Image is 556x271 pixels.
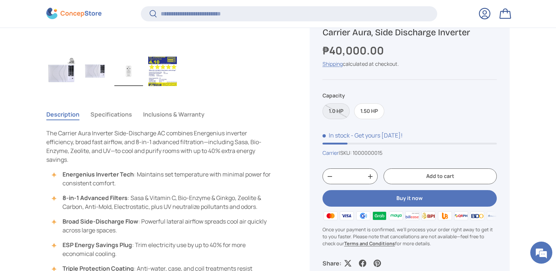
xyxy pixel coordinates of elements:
img: Carrier Aura, Side Discharge Inverter [47,57,75,86]
img: grabpay [371,210,388,221]
img: visa [339,210,355,221]
span: | [339,149,382,156]
img: carrier-aura-window-type-room-inverter-aircon-1.00-hp-remote-unit-full-view-concepstore [114,57,143,86]
strong: Energenius Inverter Tech [63,170,134,178]
img: billease [404,210,420,221]
span: SKU: [340,149,352,156]
button: Description [46,106,79,123]
img: ubp [436,210,453,221]
img: bpi [420,210,436,221]
img: maya [388,210,404,221]
strong: ₱40,000.00 [322,43,386,58]
li: : Maintains set temperature with minimal power for consistent comfort. [54,170,274,188]
li: : Powerful lateral airflow spreads cool air quickly across large spaces. [54,217,274,235]
img: master [322,210,339,221]
div: Minimize live chat window [121,4,138,21]
p: - Get yours [DATE]! [351,131,403,139]
label: Sold out [322,103,350,119]
img: gcash [355,210,371,221]
p: Once your payment is confirmed, we'll process your order right away to get it to you faster. Plea... [322,226,497,247]
li: : Sasa & Vitamin C, Bio-Enzyme & Ginkgo, Zeolite & Carbon, Anti-Mold, Electrostatic, plus UV neut... [54,193,274,211]
a: Shipping [322,60,343,67]
strong: Broad Side-Discharge Flow [63,217,138,225]
strong: 8-in-1 Advanced Filters [63,194,128,202]
li: : Trim electricity use by up to 40% for more economical cooling. [54,240,274,258]
img: ConcepStore [46,8,101,19]
p: The Carrier Aura Inverter Side-Discharge AC combines Energenius inverter efficiency, broad fast a... [46,129,274,164]
div: Leave a message [38,41,124,51]
button: Inclusions & Warranty [143,106,204,123]
button: Buy it now [322,190,497,207]
img: bdo [469,210,485,221]
img: carrier-aura-window-type-room-inverter-aircon-1.00-hp-unit-full-view-concepstore [81,57,109,86]
button: Add to cart [384,168,497,184]
span: In stock [322,131,350,139]
p: Share: [322,259,341,268]
span: We are offline. Please leave us a message. [15,86,128,160]
button: Specifications [90,106,132,123]
textarea: Type your message and click 'Submit' [4,187,140,213]
img: Carrier Aura, Side Discharge Inverter [148,57,177,86]
em: Submit [108,213,133,223]
a: Carrier [322,149,339,156]
a: Terms and Conditions [344,240,395,247]
strong: ESP Energy Savings Plug [63,241,132,249]
legend: Capacity [322,92,345,99]
img: qrph [453,210,469,221]
div: calculated at checkout. [322,60,497,68]
img: metrobank [486,210,502,221]
span: 1000000015 [353,149,382,156]
h1: Carrier Aura, Side Discharge Inverter [322,27,497,38]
